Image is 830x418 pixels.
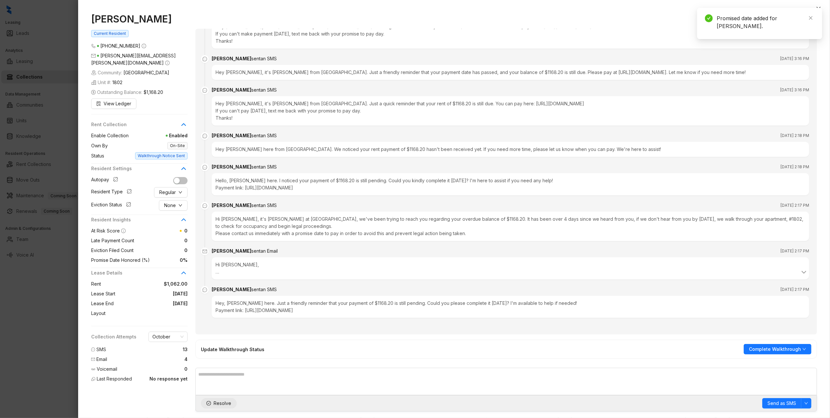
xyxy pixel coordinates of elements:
button: Close [815,5,823,13]
span: Enable Collection [91,132,129,139]
button: Complete Walkthroughdown [744,344,811,354]
span: close [809,16,813,20]
span: 0 [184,366,188,373]
span: No response yet [149,375,188,382]
span: sent an SMS [251,133,277,138]
div: Update Walkthrough Status [201,346,264,353]
span: sent an SMS [251,202,277,208]
span: Community: [91,69,169,76]
span: Lease End [91,300,114,307]
div: Hey [PERSON_NAME] here from [GEOGRAPHIC_DATA]. We noticed your rent payment of $1168.20 hasn't be... [212,142,809,157]
span: message [201,132,209,140]
img: building-icon [91,80,96,85]
span: info-circle [121,229,126,233]
span: dollar [91,90,96,95]
span: message [201,163,209,171]
span: message [201,55,209,63]
span: sent an SMS [251,164,277,170]
span: Layout [91,310,106,317]
div: Eviction Status [91,201,134,210]
button: Resolve [201,398,237,409]
span: sent an SMS [251,287,277,292]
span: down [178,190,182,194]
span: mail [91,357,95,361]
div: Resident Insights [91,216,188,227]
div: Resident Settings [91,165,188,176]
h1: [PERSON_NAME] [91,13,188,25]
span: file-search [96,101,101,106]
button: Nonedown [159,200,188,211]
span: Lease Start [91,290,115,297]
span: [DATE] 2:18 PM [781,132,809,139]
div: Promised date added for [PERSON_NAME]. [717,14,814,30]
img: Last Responded Icon [91,377,95,381]
span: phone [91,44,96,48]
span: Complete Walkthrough [749,346,801,353]
span: [DATE] 2:17 PM [781,202,809,209]
span: message [91,348,95,351]
div: [PERSON_NAME] [212,163,277,171]
div: Hello, [PERSON_NAME] here. I noticed your payment of $1168.20 is still pending. Could you kindly ... [212,173,809,195]
span: Send as SMS [767,400,796,407]
span: mail [201,247,209,255]
span: None [164,202,176,209]
div: Autopay [91,176,121,185]
div: [PERSON_NAME] [212,286,277,293]
div: [PERSON_NAME] [212,247,278,255]
span: close [816,6,821,11]
div: Hi [PERSON_NAME], it's [PERSON_NAME] at [GEOGRAPHIC_DATA], we've been trying to reach you regardi... [212,212,809,241]
span: Rent Collection [91,121,180,128]
span: Resident Settings [91,165,180,172]
span: sent an Email [251,248,278,254]
div: [PERSON_NAME] [212,55,277,62]
span: [PERSON_NAME][EMAIL_ADDRESS][PERSON_NAME][DOMAIN_NAME] [91,53,176,66]
span: Enabled [129,132,188,139]
span: sent an SMS [251,56,277,61]
div: Resident Type [91,188,134,197]
span: [DATE] 3:16 PM [780,55,809,62]
div: Lease Details [91,269,188,280]
span: Walkthrough Notice Sent [135,152,188,159]
span: 1802 [112,79,122,86]
span: message [201,202,209,210]
span: message [201,286,209,294]
span: sent an SMS [251,87,277,93]
span: down [802,347,806,351]
span: Current Resident [91,30,129,37]
span: check-circle [206,401,211,406]
span: Voicemail [97,366,117,373]
span: down [804,401,808,405]
span: At Risk Score [91,228,120,233]
span: Eviction Filed Count [91,247,134,254]
span: mail [91,53,96,58]
span: Resident Insights [91,216,180,223]
span: $1,062.00 [101,280,188,288]
div: [PERSON_NAME] [212,202,277,209]
span: 4 [184,356,188,363]
span: [DATE] [114,300,188,307]
div: Hey, [PERSON_NAME] here. Just a friendly reminder that your payment of $1168.20 is still pending.... [212,296,809,318]
span: Unit #: [91,79,122,86]
div: [PERSON_NAME] [212,86,277,94]
div: Hey [PERSON_NAME], it's [PERSON_NAME] from [GEOGRAPHIC_DATA]. Just a quick reminder that your ren... [212,96,809,126]
span: SMS [96,346,106,353]
span: Status [91,152,104,159]
span: 0% [150,257,188,264]
span: October [152,332,184,342]
span: [GEOGRAPHIC_DATA] [123,69,169,76]
span: Last Responded [97,375,132,382]
a: Close [807,14,814,22]
span: [DATE] 3:16 PM [780,87,809,93]
span: 0 [184,228,188,233]
span: Regular [159,189,176,196]
div: Hey [PERSON_NAME], this is [PERSON_NAME] from [GEOGRAPHIC_DATA]. Just a gentle reminder that your... [212,19,809,49]
span: down [178,203,182,207]
span: Resolve [214,400,231,407]
button: Send as SMS [762,398,801,409]
span: info-circle [165,61,170,65]
span: Promise Date Honored (%) [91,257,150,264]
span: [PHONE_NUMBER] [100,43,140,49]
span: View Ledger [104,100,131,107]
img: building-icon [91,70,96,75]
button: Regulardown [154,187,188,198]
